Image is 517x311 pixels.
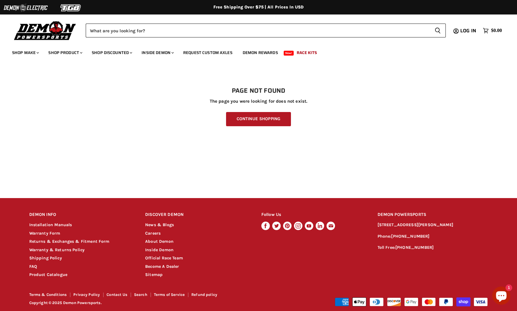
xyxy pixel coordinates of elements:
p: Copyright © 2025 Demon Powersports. [29,301,259,305]
a: Inside Demon [137,46,177,59]
a: Returns & Exchanges & Fitment Form [29,239,110,244]
a: Terms of Service [154,292,185,297]
a: About Demon [145,239,174,244]
h1: Page not found [29,87,488,95]
p: Toll Free: [378,244,488,251]
a: Shop Product [44,46,86,59]
inbox-online-store-chat: Shopify online store chat [490,287,512,306]
a: Inside Demon [145,247,174,252]
img: TGB Logo 2 [48,2,94,14]
a: Continue Shopping [226,112,291,126]
a: Official Race Team [145,255,183,261]
a: Shop Make [8,46,43,59]
a: Shop Discounted [87,46,136,59]
a: Careers [145,231,161,236]
a: [PHONE_NUMBER] [391,234,429,239]
a: Terms & Conditions [29,292,67,297]
button: Search [430,24,446,37]
a: Contact Us [107,292,127,297]
a: $0.00 [480,26,505,35]
a: Race Kits [292,46,321,59]
img: Demon Powersports [12,20,78,41]
span: Log in [460,27,476,34]
h2: DEMON POWERSPORTS [378,208,488,222]
a: [PHONE_NUMBER] [395,245,434,250]
a: Become A Dealer [145,264,179,269]
a: Privacy Policy [73,292,100,297]
h2: DISCOVER DEMON [145,208,250,222]
a: Shipping Policy [29,255,62,261]
a: Request Custom Axles [179,46,237,59]
form: Product [86,24,446,37]
a: Warranty Form [29,231,60,236]
a: Sitemap [145,272,163,277]
a: FAQ [29,264,37,269]
a: Installation Manuals [29,222,72,227]
span: New! [284,51,294,56]
nav: Footer [29,293,259,299]
input: Search [86,24,430,37]
ul: Main menu [8,44,500,59]
a: Warranty & Returns Policy [29,247,85,252]
p: Phone: [378,233,488,240]
a: Log in [458,28,480,34]
h2: Follow Us [261,208,366,222]
a: Demon Rewards [238,46,282,59]
img: Demon Electric Logo 2 [3,2,48,14]
div: Free Shipping Over $75 | All Prices In USD [17,5,500,10]
p: [STREET_ADDRESS][PERSON_NAME] [378,222,488,229]
a: Product Catalogue [29,272,68,277]
p: The page you were looking for does not exist. [29,99,488,104]
a: Refund policy [191,292,217,297]
a: Search [134,292,147,297]
h2: DEMON INFO [29,208,134,222]
span: $0.00 [491,28,502,34]
a: News & Blogs [145,222,174,227]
